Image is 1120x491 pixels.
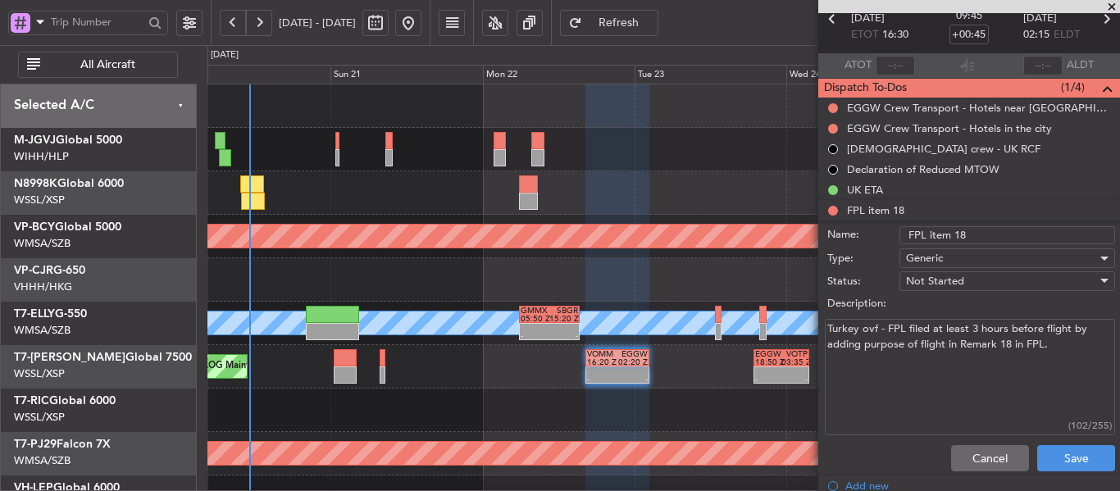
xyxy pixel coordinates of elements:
[14,178,57,189] span: N8998K
[549,332,578,340] div: -
[1068,418,1112,433] div: (102/255)
[851,11,885,27] span: [DATE]
[14,410,65,425] a: WSSL/XSP
[43,59,172,70] span: All Aircraft
[279,16,356,30] span: [DATE] - [DATE]
[330,65,482,84] div: Sun 21
[587,350,617,358] div: VOMM
[14,439,111,450] a: T7-PJ29Falcon 7X
[827,251,899,267] label: Type:
[179,65,330,84] div: Sat 20
[14,439,57,450] span: T7-PJ29
[956,8,982,25] span: 09:45
[14,221,55,233] span: VP-BCY
[521,307,549,315] div: GMMX
[1037,445,1115,471] button: Save
[755,350,781,358] div: EGGW
[847,183,883,197] div: UK ETA
[14,236,71,251] a: WMSA/SZB
[781,350,808,358] div: VOTP
[781,358,808,366] div: 03:35 Z
[755,375,781,384] div: -
[847,101,1112,115] div: EGGW Crew Transport - Hotels near [GEOGRAPHIC_DATA]
[755,358,781,366] div: 18:50 Z
[521,315,549,323] div: 05:50 Z
[14,366,65,381] a: WSSL/XSP
[14,193,65,207] a: WSSL/XSP
[560,10,658,36] button: Refresh
[549,307,578,315] div: SBGR
[14,395,49,407] span: T7-RIC
[483,65,635,84] div: Mon 22
[1023,27,1049,43] span: 02:15
[851,27,878,43] span: ETOT
[14,308,55,320] span: T7-ELLY
[549,315,578,323] div: 15:20 Z
[587,358,617,366] div: 16:20 Z
[14,265,53,276] span: VP-CJR
[847,162,999,176] div: Declaration of Reduced MTOW
[876,56,915,75] input: --:--
[14,453,71,468] a: WMSA/SZB
[14,134,56,146] span: M-JGVJ
[617,375,648,384] div: -
[1023,11,1057,27] span: [DATE]
[14,352,192,363] a: T7-[PERSON_NAME]Global 7500
[14,178,124,189] a: N8998KGlobal 6000
[14,308,87,320] a: T7-ELLYG-550
[827,274,899,290] label: Status:
[847,142,1040,156] div: [DEMOGRAPHIC_DATA] crew - UK RCF
[827,227,899,243] label: Name:
[882,27,908,43] span: 16:30
[587,375,617,384] div: -
[781,375,808,384] div: -
[906,251,943,266] span: Generic
[1054,27,1080,43] span: ELDT
[14,280,72,294] a: VHHH/HKG
[906,274,964,289] span: Not Started
[1067,57,1094,74] span: ALDT
[211,48,239,62] div: [DATE]
[14,221,121,233] a: VP-BCYGlobal 5000
[951,445,1029,471] button: Cancel
[585,17,653,29] span: Refresh
[845,57,872,74] span: ATOT
[521,332,549,340] div: -
[635,65,786,84] div: Tue 23
[51,10,143,34] input: Trip Number
[617,350,648,358] div: EGGW
[847,121,1052,135] div: EGGW Crew Transport - Hotels in the city
[14,149,69,164] a: WIHH/HLP
[14,323,71,338] a: WMSA/SZB
[14,134,122,146] a: M-JGVJGlobal 5000
[14,352,125,363] span: T7-[PERSON_NAME]
[786,65,938,84] div: Wed 24
[1061,79,1085,96] span: (1/4)
[14,395,116,407] a: T7-RICGlobal 6000
[14,265,85,276] a: VP-CJRG-650
[617,358,648,366] div: 02:20 Z
[824,79,907,98] span: Dispatch To-Dos
[18,52,178,78] button: All Aircraft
